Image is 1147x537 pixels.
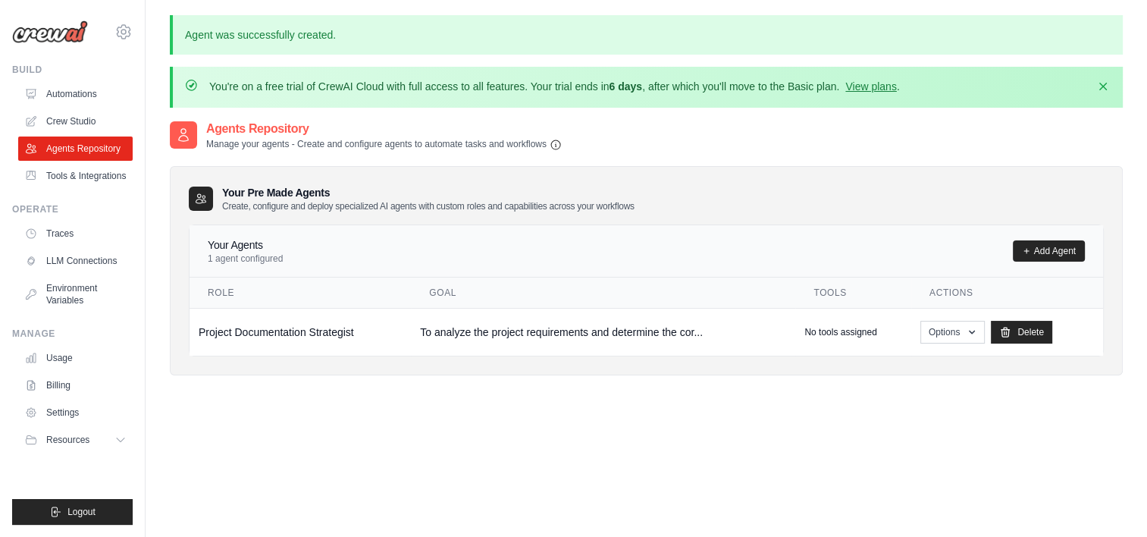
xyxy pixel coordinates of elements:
span: Logout [67,506,96,518]
p: Agent was successfully created. [170,15,1123,55]
a: Usage [18,346,133,370]
td: To analyze the project requirements and determine the cor... [411,308,795,356]
h2: Agents Repository [206,120,562,138]
th: Role [190,278,411,309]
p: Create, configure and deploy specialized AI agents with custom roles and capabilities across your... [222,200,635,212]
a: Crew Studio [18,109,133,133]
a: Environment Variables [18,276,133,312]
a: Settings [18,400,133,425]
a: View plans [845,80,896,93]
strong: 6 days [609,80,642,93]
div: Manage [12,328,133,340]
td: Project Documentation Strategist [190,308,411,356]
button: Resources [18,428,133,452]
th: Actions [911,278,1103,309]
img: Logo [12,20,88,43]
div: Operate [12,203,133,215]
span: Resources [46,434,89,446]
h4: Your Agents [208,237,283,253]
th: Goal [411,278,795,309]
button: Options [920,321,985,344]
a: Billing [18,373,133,397]
p: 1 agent configured [208,253,283,265]
h3: Your Pre Made Agents [222,185,635,212]
div: Build [12,64,133,76]
a: Tools & Integrations [18,164,133,188]
button: Logout [12,499,133,525]
a: LLM Connections [18,249,133,273]
a: Add Agent [1013,240,1085,262]
p: No tools assigned [804,326,876,338]
th: Tools [795,278,911,309]
p: You're on a free trial of CrewAI Cloud with full access to all features. Your trial ends in , aft... [209,79,900,94]
p: Manage your agents - Create and configure agents to automate tasks and workflows [206,138,562,151]
a: Agents Repository [18,137,133,161]
a: Delete [991,321,1052,344]
a: Traces [18,221,133,246]
a: Automations [18,82,133,106]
